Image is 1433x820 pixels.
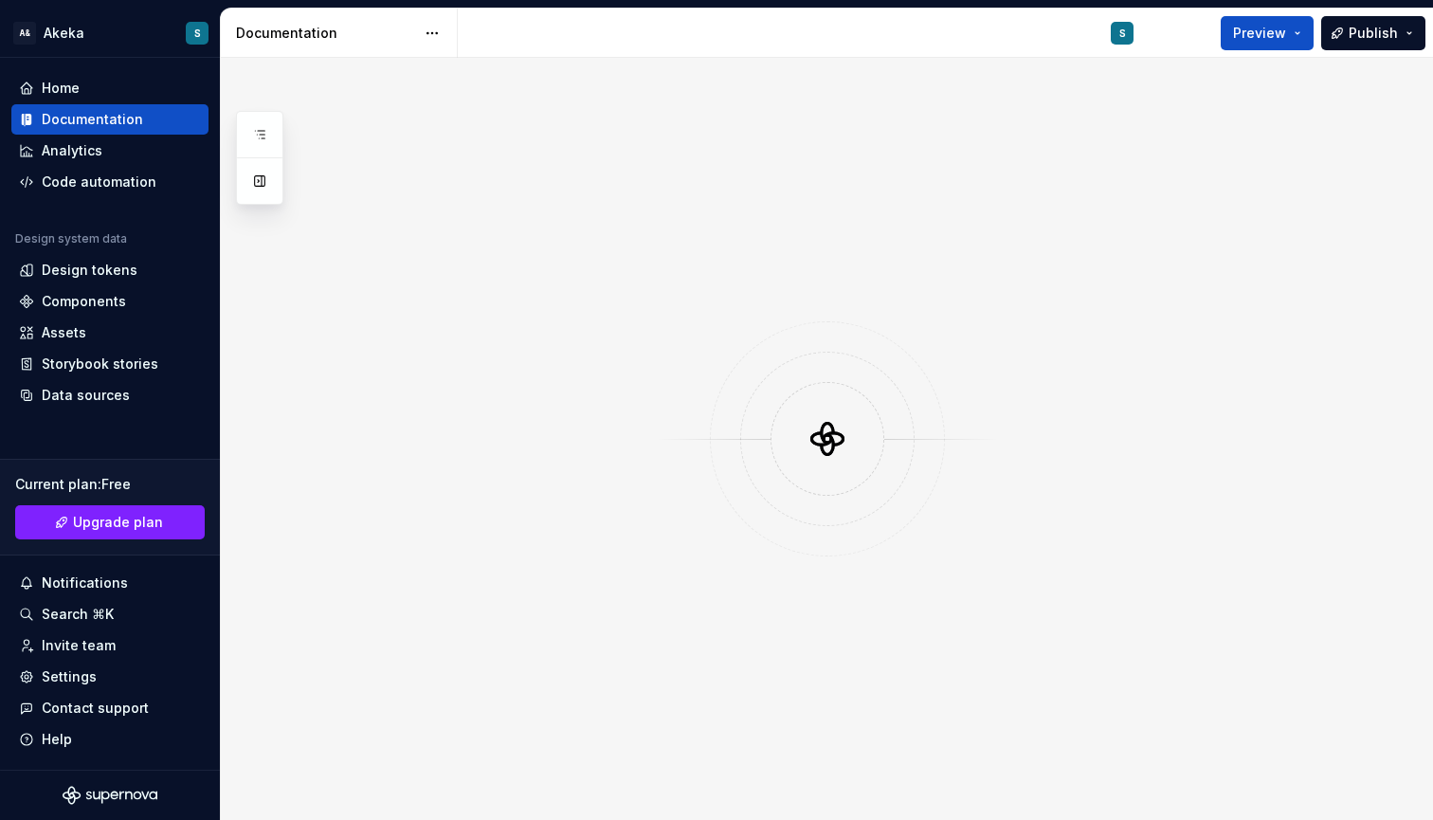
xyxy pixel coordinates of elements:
div: Components [42,292,126,311]
a: Documentation [11,104,209,135]
span: Publish [1349,24,1398,43]
a: Components [11,286,209,317]
a: Analytics [11,136,209,166]
div: Search ⌘K [42,605,114,624]
div: S [194,26,201,41]
a: Invite team [11,630,209,661]
a: Storybook stories [11,349,209,379]
button: Preview [1221,16,1314,50]
button: A&AkekaS [4,12,216,53]
div: Code automation [42,173,156,191]
div: A& [13,22,36,45]
div: Invite team [42,636,116,655]
a: Design tokens [11,255,209,285]
button: Search ⌘K [11,599,209,629]
a: Upgrade plan [15,505,205,539]
div: Data sources [42,386,130,405]
svg: Supernova Logo [63,786,157,805]
button: Help [11,724,209,755]
a: Assets [11,318,209,348]
a: Code automation [11,167,209,197]
div: Current plan : Free [15,475,205,494]
div: Contact support [42,699,149,718]
div: Akeka [44,24,84,43]
a: Settings [11,662,209,692]
div: Home [42,79,80,98]
div: Notifications [42,574,128,592]
span: Upgrade plan [73,513,163,532]
div: Settings [42,667,97,686]
div: Design tokens [42,261,137,280]
a: Data sources [11,380,209,410]
div: Documentation [42,110,143,129]
div: Design system data [15,231,127,246]
div: Storybook stories [42,355,158,374]
button: Publish [1321,16,1425,50]
span: Preview [1233,24,1286,43]
div: Assets [42,323,86,342]
button: Contact support [11,693,209,723]
button: Notifications [11,568,209,598]
div: Analytics [42,141,102,160]
div: Help [42,730,72,749]
a: Home [11,73,209,103]
div: S [1119,26,1126,41]
div: Documentation [236,24,415,43]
